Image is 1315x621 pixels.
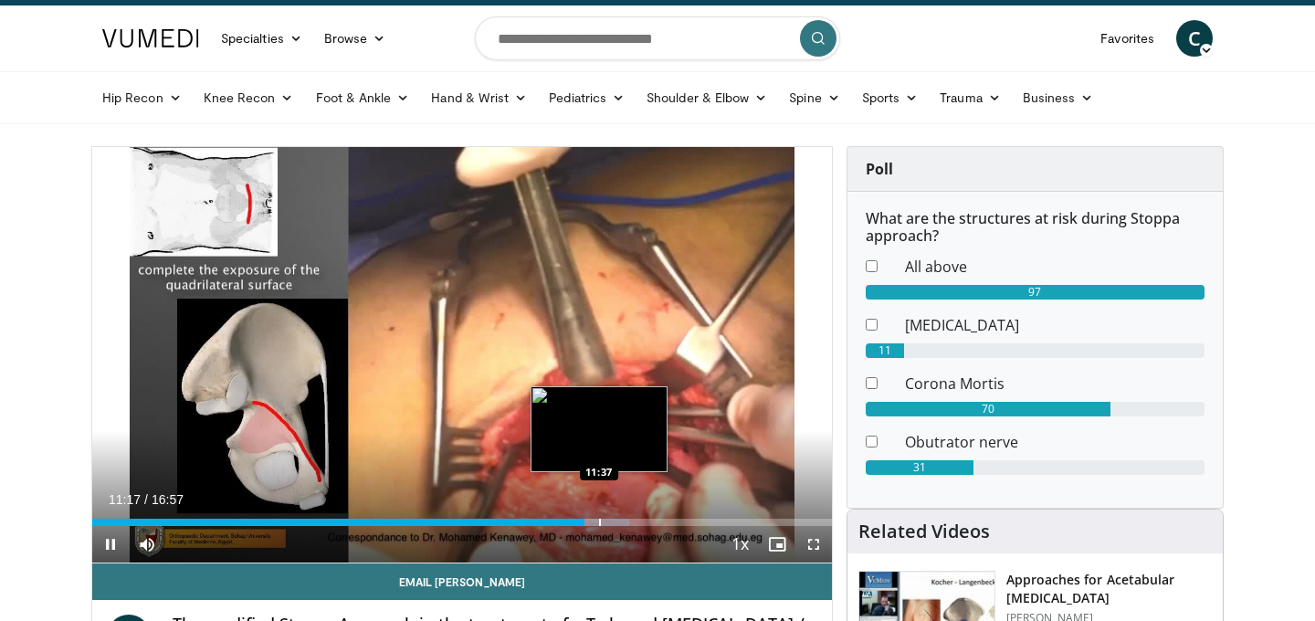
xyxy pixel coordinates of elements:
[929,79,1012,116] a: Trauma
[778,79,850,116] a: Spine
[420,79,538,116] a: Hand & Wrist
[305,79,421,116] a: Foot & Ankle
[1006,571,1212,607] h3: Approaches for Acetabular [MEDICAL_DATA]
[851,79,930,116] a: Sports
[92,147,832,563] video-js: Video Player
[193,79,305,116] a: Knee Recon
[722,526,759,563] button: Playback Rate
[92,526,129,563] button: Pause
[1176,20,1213,57] a: C
[538,79,636,116] a: Pediatrics
[210,20,313,57] a: Specialties
[1089,20,1165,57] a: Favorites
[92,519,832,526] div: Progress Bar
[109,492,141,507] span: 11:17
[475,16,840,60] input: Search topics, interventions
[759,526,795,563] button: Enable picture-in-picture mode
[102,29,199,47] img: VuMedi Logo
[91,79,193,116] a: Hip Recon
[129,526,165,563] button: Mute
[144,492,148,507] span: /
[152,492,184,507] span: 16:57
[531,386,668,472] img: image.jpeg
[795,526,832,563] button: Fullscreen
[636,79,778,116] a: Shoulder & Elbow
[313,20,397,57] a: Browse
[1012,79,1105,116] a: Business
